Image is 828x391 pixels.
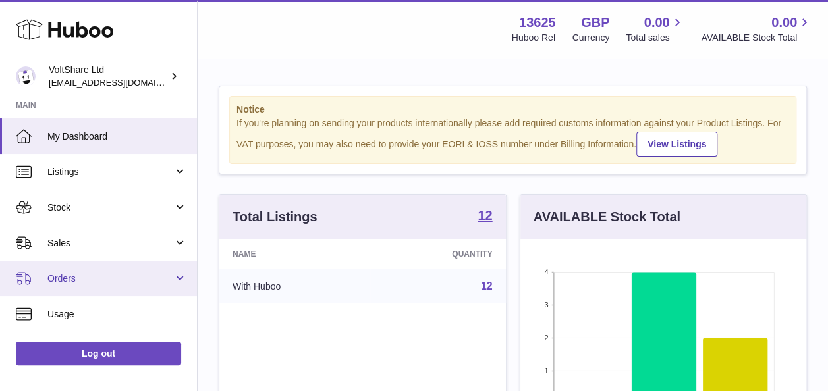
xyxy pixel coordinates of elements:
[481,280,493,292] a: 12
[47,130,187,143] span: My Dashboard
[626,14,684,44] a: 0.00 Total sales
[701,14,812,44] a: 0.00 AVAILABLE Stock Total
[478,209,492,224] a: 12
[47,166,173,178] span: Listings
[512,32,556,44] div: Huboo Ref
[47,273,173,285] span: Orders
[47,237,173,249] span: Sales
[236,117,789,157] div: If you're planning on sending your products internationally please add required customs informati...
[236,103,789,116] strong: Notice
[581,14,609,32] strong: GBP
[16,342,181,365] a: Log out
[219,239,370,269] th: Name
[544,334,548,342] text: 2
[478,209,492,222] strong: 12
[519,14,556,32] strong: 13625
[771,14,797,32] span: 0.00
[534,208,680,226] h3: AVAILABLE Stock Total
[219,269,370,303] td: With Huboo
[233,208,317,226] h3: Total Listings
[47,201,173,214] span: Stock
[544,367,548,375] text: 1
[544,301,548,309] text: 3
[16,66,36,86] img: info@voltshare.co.uk
[636,132,717,157] a: View Listings
[544,268,548,276] text: 4
[47,308,187,321] span: Usage
[49,77,194,88] span: [EMAIL_ADDRESS][DOMAIN_NAME]
[626,32,684,44] span: Total sales
[644,14,670,32] span: 0.00
[49,64,167,89] div: VoltShare Ltd
[572,32,610,44] div: Currency
[701,32,812,44] span: AVAILABLE Stock Total
[370,239,505,269] th: Quantity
